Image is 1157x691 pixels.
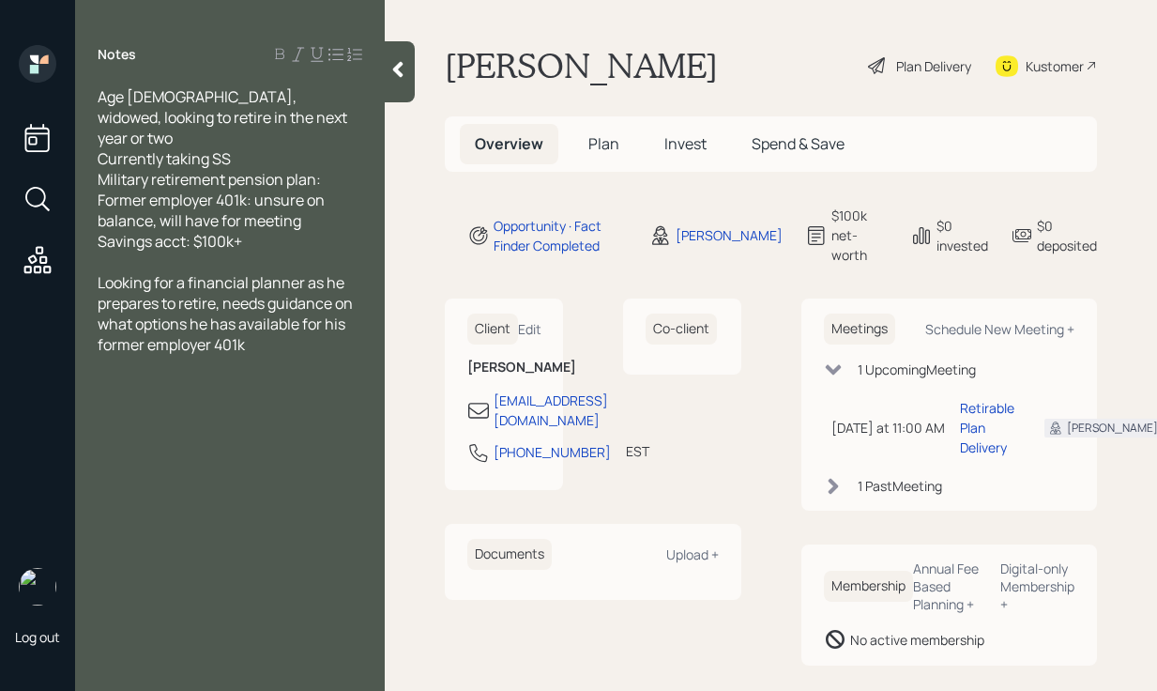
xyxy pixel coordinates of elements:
span: Invest [664,133,707,154]
div: Retirable Plan Delivery [960,398,1014,457]
div: $0 invested [936,216,988,255]
h1: [PERSON_NAME] [445,45,718,86]
div: [PHONE_NUMBER] [494,442,611,462]
img: aleksandra-headshot.png [19,568,56,606]
h6: Meetings [824,314,895,345]
div: $100k net-worth [831,206,888,265]
h6: Documents [467,539,552,570]
h6: Client [467,314,518,345]
div: 1 Past Meeting [858,476,942,496]
h6: [PERSON_NAME] [467,360,540,376]
label: Notes [98,45,136,64]
span: Overview [475,133,543,154]
div: $0 deposited [1037,216,1097,255]
div: Opportunity · Fact Finder Completed [494,216,627,255]
h6: Membership [824,571,913,602]
div: [PERSON_NAME] [676,225,783,245]
span: Plan [588,133,619,154]
span: Looking for a financial planner as he prepares to retire, needs guidance on what options he has a... [98,272,356,355]
div: Edit [518,320,541,338]
span: Spend & Save [752,133,845,154]
div: Upload + [666,545,719,563]
div: Annual Fee Based Planning + [913,560,986,613]
h6: Co-client [646,314,717,345]
div: Digital-only Membership + [1000,560,1074,613]
div: Plan Delivery [896,56,971,76]
span: Age [DEMOGRAPHIC_DATA], widowed, looking to retire in the next year or two Currently taking SS Mi... [98,86,350,252]
div: No active membership [850,630,984,650]
div: [DATE] at 11:00 AM [831,418,945,438]
div: Schedule New Meeting + [925,320,1074,338]
div: Log out [15,628,60,646]
div: [EMAIL_ADDRESS][DOMAIN_NAME] [494,391,608,430]
div: Kustomer [1026,56,1084,76]
div: 1 Upcoming Meeting [858,360,976,379]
